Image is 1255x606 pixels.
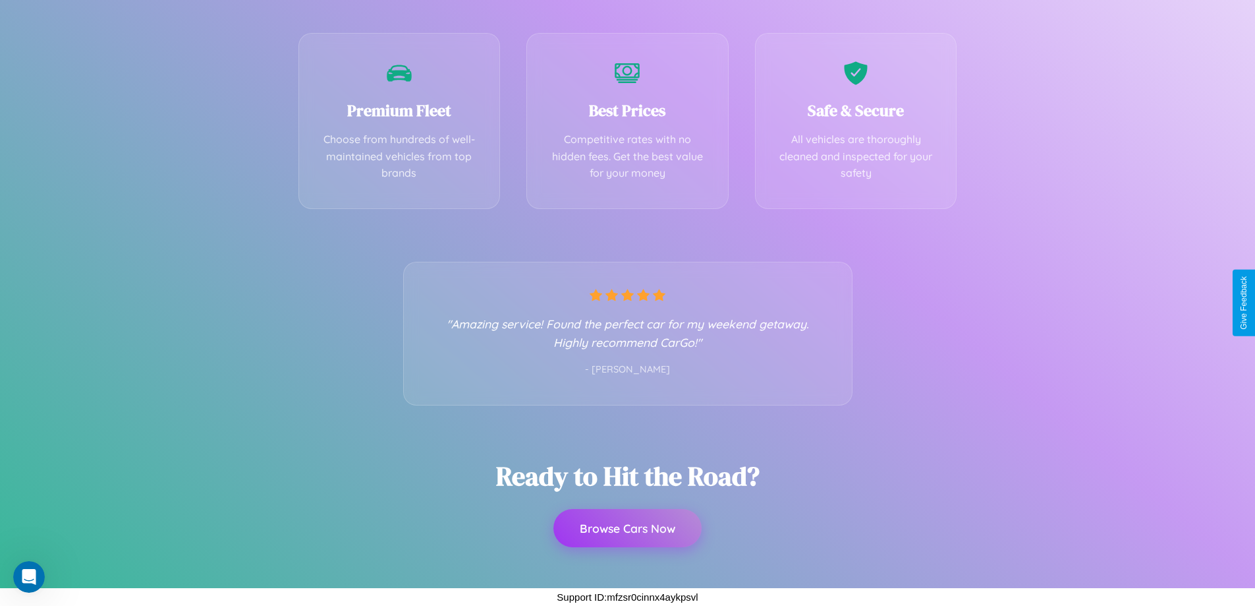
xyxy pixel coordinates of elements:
[496,458,760,494] h2: Ready to Hit the Road?
[1239,276,1248,330] div: Give Feedback
[547,100,708,121] h3: Best Prices
[319,131,480,182] p: Choose from hundreds of well-maintained vehicles from top brands
[430,315,825,351] p: "Amazing service! Found the perfect car for my weekend getaway. Highly recommend CarGo!"
[430,361,825,379] p: - [PERSON_NAME]
[547,131,708,182] p: Competitive rates with no hidden fees. Get the best value for your money
[557,588,698,606] p: Support ID: mfzsr0cinnx4aykpsvl
[13,561,45,593] iframe: Intercom live chat
[319,100,480,121] h3: Premium Fleet
[553,509,702,547] button: Browse Cars Now
[775,100,937,121] h3: Safe & Secure
[775,131,937,182] p: All vehicles are thoroughly cleaned and inspected for your safety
